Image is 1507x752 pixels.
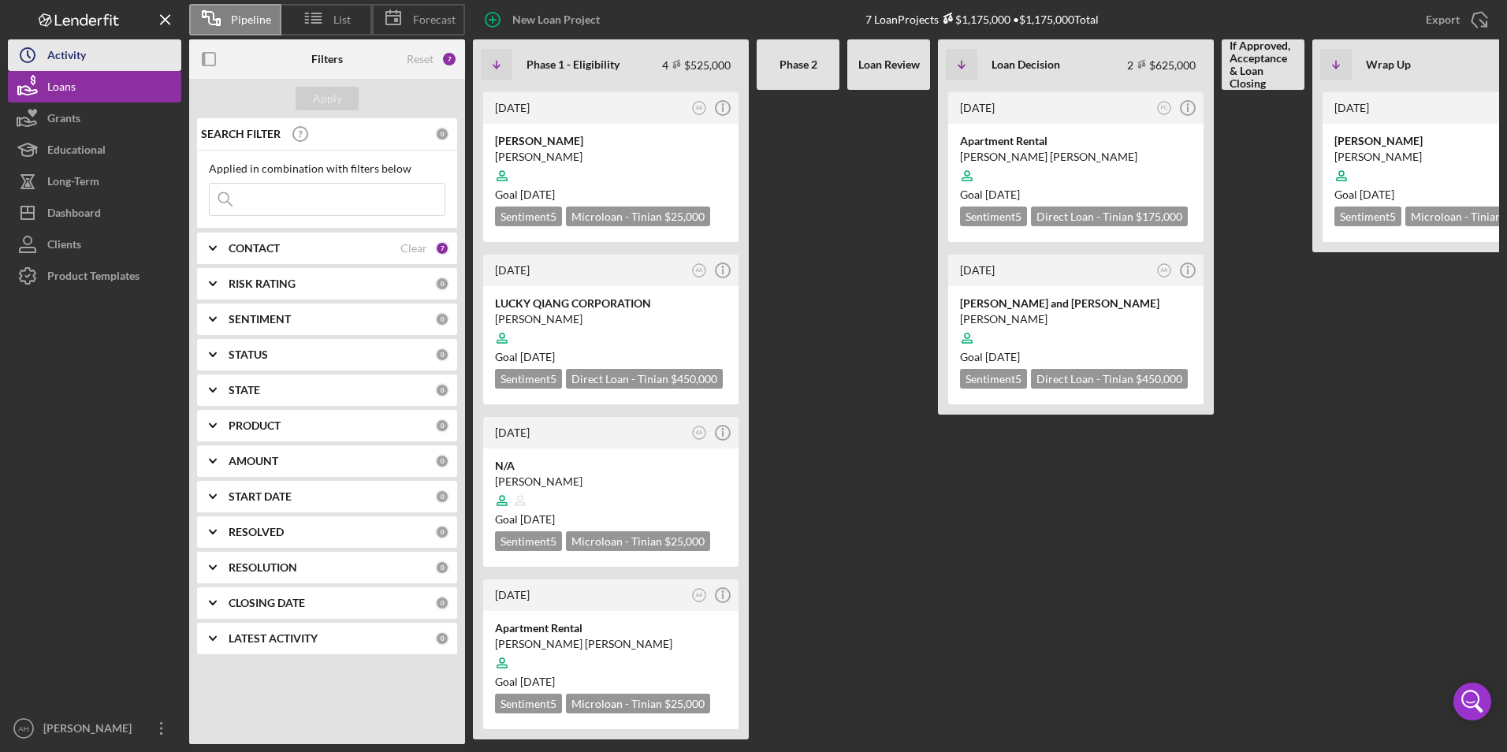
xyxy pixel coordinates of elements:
span: List [333,13,351,26]
span: Goal [495,350,555,363]
button: Activity [8,39,181,71]
b: AMOUNT [229,455,278,467]
div: Loans [47,71,76,106]
text: AA [696,106,703,111]
span: Goal [960,350,1020,363]
a: [DATE]AAApartment Rental[PERSON_NAME] [PERSON_NAME]Goal [DATE]Sentiment5Microloan - Tinian $25,000 [481,577,741,732]
div: 0 [435,490,449,504]
b: START DATE [229,490,292,503]
span: $25,000 [664,210,705,223]
div: Apply [313,87,342,110]
div: N/A [495,458,727,474]
div: Direct Loan - Tinian [1031,369,1188,389]
time: 05/30/2024 [985,188,1020,201]
button: AA [689,585,710,606]
button: Long-Term [8,166,181,197]
div: Product Templates [47,260,140,296]
div: [PERSON_NAME] and [PERSON_NAME] [960,296,1192,311]
div: [PERSON_NAME] [PERSON_NAME] [495,636,727,652]
div: 2 $625,000 [1127,58,1196,72]
b: RISK RATING [229,277,296,290]
span: Goal [495,512,555,526]
a: [DATE]AA[PERSON_NAME] and [PERSON_NAME][PERSON_NAME]Goal [DATE]Sentiment5Direct Loan - Tinian $45... [946,252,1206,407]
span: $25,000 [664,534,705,548]
button: AA [689,423,710,444]
a: Grants [8,102,181,134]
b: Filters [311,53,343,65]
div: Sentiment 5 [495,694,562,713]
div: Microloan - Tinian [566,694,710,713]
b: SEARCH FILTER [201,128,281,140]
span: Goal [1334,188,1394,201]
time: 04/07/2025 [520,512,555,526]
b: CONTACT [229,242,280,255]
b: SENTIMENT [229,313,291,326]
span: Goal [960,188,1020,201]
time: 03/29/2025 [1360,188,1394,201]
text: FC [1161,106,1168,111]
button: Export [1410,4,1499,35]
time: 2024-12-18 02:43 [960,263,995,277]
div: 0 [435,596,449,610]
div: 0 [435,419,449,433]
div: Applied in combination with filters below [209,162,445,175]
button: Dashboard [8,197,181,229]
div: [PERSON_NAME] [495,133,727,149]
time: 03/02/2025 [520,675,555,688]
b: Phase 2 [780,58,817,71]
a: Educational [8,134,181,166]
text: AA [1161,268,1168,274]
div: 0 [435,454,449,468]
b: CLOSING DATE [229,597,305,609]
b: Wrap Up [1366,58,1411,71]
time: 2025-01-16 23:42 [495,588,530,601]
div: Sentiment 5 [495,207,562,226]
a: [DATE]AALUCKY QIANG CORPORATION[PERSON_NAME]Goal [DATE]Sentiment5Direct Loan - Tinian $450,000 [481,252,741,407]
div: 0 [435,277,449,291]
button: Apply [296,87,359,110]
b: LATEST ACTIVITY [229,632,318,645]
button: Product Templates [8,260,181,292]
b: Phase 1 - Eligibility [527,58,620,71]
a: [DATE]AA[PERSON_NAME][PERSON_NAME]Goal [DATE]Sentiment5Microloan - Tinian $25,000 [481,90,741,244]
div: 0 [435,383,449,397]
button: Loans [8,71,181,102]
div: Grants [47,102,80,138]
b: STATE [229,384,260,396]
div: Clear [400,242,427,255]
button: Clients [8,229,181,260]
div: Direct Loan - Tinian [566,369,723,389]
button: FC [1154,98,1175,119]
time: 2025-09-17 03:22 [1334,101,1369,114]
div: 0 [435,631,449,646]
span: Goal [495,675,555,688]
b: PRODUCT [229,419,281,432]
b: STATUS [229,348,268,361]
div: Microloan - Tinian [566,531,710,551]
div: 7 [441,51,457,67]
div: 0 [435,348,449,362]
time: 2025-04-28 10:51 [495,263,530,277]
span: Goal [495,188,555,201]
div: 0 [435,525,449,539]
div: Reset [407,53,433,65]
div: [PERSON_NAME] [495,474,727,490]
div: Activity [47,39,86,75]
text: AA [696,268,703,274]
button: AA [689,98,710,119]
div: Apartment Rental [495,620,727,636]
div: 0 [435,127,449,141]
div: $1,175,000 [939,13,1010,26]
div: Export [1426,4,1460,35]
div: 7 Loan Projects • $1,175,000 Total [865,13,1099,26]
div: LUCKY QIANG CORPORATION [495,296,727,311]
div: Sentiment 5 [495,531,562,551]
div: 0 [435,560,449,575]
text: AA [696,593,703,598]
text: AA [696,430,703,436]
div: Clients [47,229,81,264]
span: Pipeline [231,13,271,26]
time: 2025-03-06 21:57 [495,426,530,439]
